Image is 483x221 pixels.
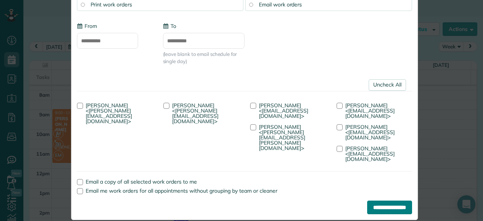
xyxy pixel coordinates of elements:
[163,51,245,65] span: (leave blank to email schedule for single day)
[249,3,253,6] input: Email work orders
[81,3,85,6] input: Print work orders
[345,102,395,119] span: [PERSON_NAME] <[EMAIL_ADDRESS][DOMAIN_NAME]>
[77,22,97,30] label: From
[369,79,406,91] a: Uncheck All
[91,1,132,8] span: Print work orders
[163,22,176,30] label: To
[172,102,218,125] span: [PERSON_NAME] <[PERSON_NAME][EMAIL_ADDRESS][DOMAIN_NAME]>
[259,102,308,119] span: [PERSON_NAME] <[EMAIL_ADDRESS][DOMAIN_NAME]>
[345,145,395,162] span: [PERSON_NAME] <[EMAIL_ADDRESS][DOMAIN_NAME]>
[86,178,197,185] span: Email a copy of all selected work orders to me
[86,187,277,194] span: Email me work orders for all appointments without grouping by team or cleaner
[86,102,132,125] span: [PERSON_NAME] <[PERSON_NAME][EMAIL_ADDRESS][DOMAIN_NAME]>
[259,124,305,151] span: [PERSON_NAME] <[PERSON_NAME][EMAIL_ADDRESS][PERSON_NAME][DOMAIN_NAME]>
[345,124,395,141] span: [PERSON_NAME] <[EMAIL_ADDRESS][DOMAIN_NAME]>
[259,1,302,8] span: Email work orders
